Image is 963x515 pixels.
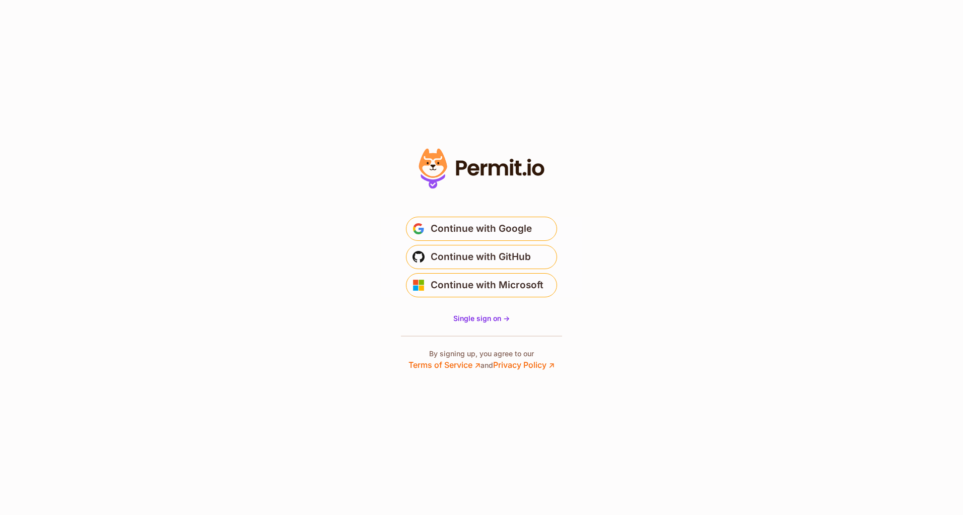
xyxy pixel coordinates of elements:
[408,360,480,370] a: Terms of Service ↗
[493,360,555,370] a: Privacy Policy ↗
[431,249,531,265] span: Continue with GitHub
[406,245,557,269] button: Continue with GitHub
[408,349,555,371] p: By signing up, you agree to our and
[453,314,510,323] span: Single sign on ->
[406,273,557,297] button: Continue with Microsoft
[431,221,532,237] span: Continue with Google
[406,217,557,241] button: Continue with Google
[431,277,543,293] span: Continue with Microsoft
[453,313,510,324] a: Single sign on ->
